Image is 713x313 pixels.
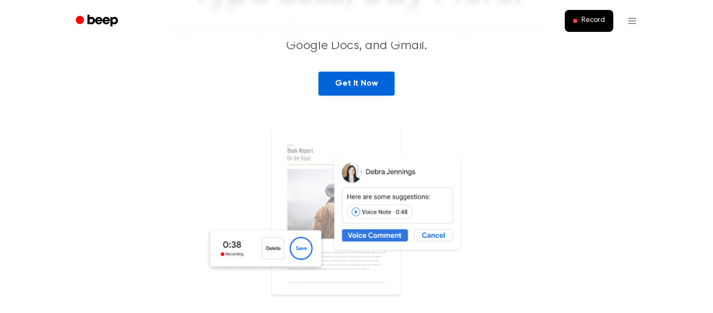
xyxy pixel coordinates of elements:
[581,16,605,26] span: Record
[565,10,613,32] button: Record
[68,11,127,31] a: Beep
[620,8,645,33] button: Open menu
[318,72,394,96] a: Get It Now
